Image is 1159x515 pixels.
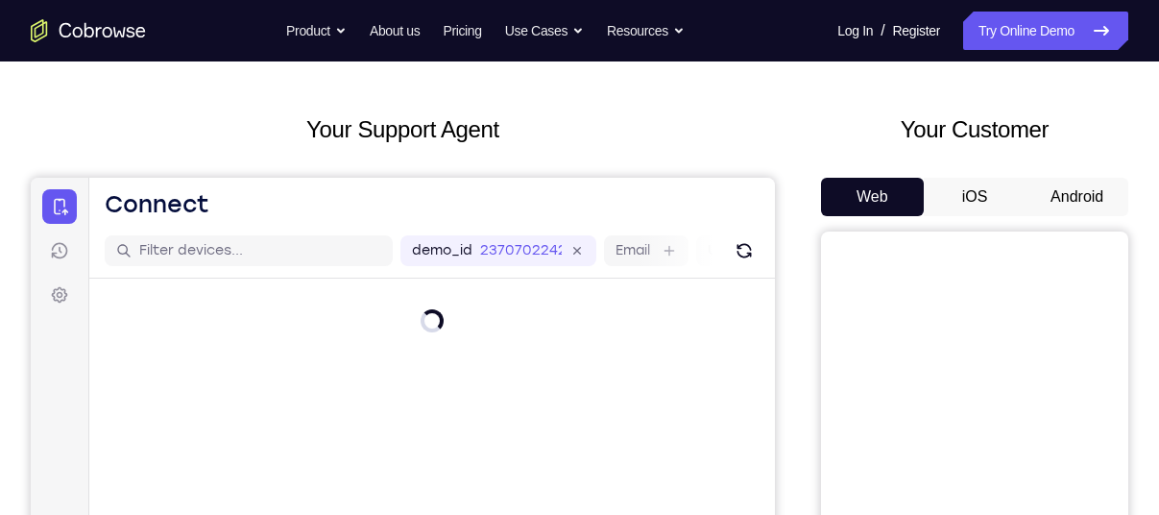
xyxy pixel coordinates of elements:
h2: Your Customer [821,112,1128,147]
button: iOS [924,178,1026,216]
button: Product [286,12,347,50]
span: / [881,19,884,42]
a: Pricing [443,12,481,50]
button: Use Cases [505,12,584,50]
a: About us [370,12,420,50]
a: Try Online Demo [963,12,1128,50]
button: Resources [607,12,685,50]
a: Log In [837,12,873,50]
button: Web [821,178,924,216]
button: Android [1026,178,1128,216]
h2: Your Support Agent [31,112,775,147]
a: Register [893,12,940,50]
a: Go to the home page [31,19,146,42]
